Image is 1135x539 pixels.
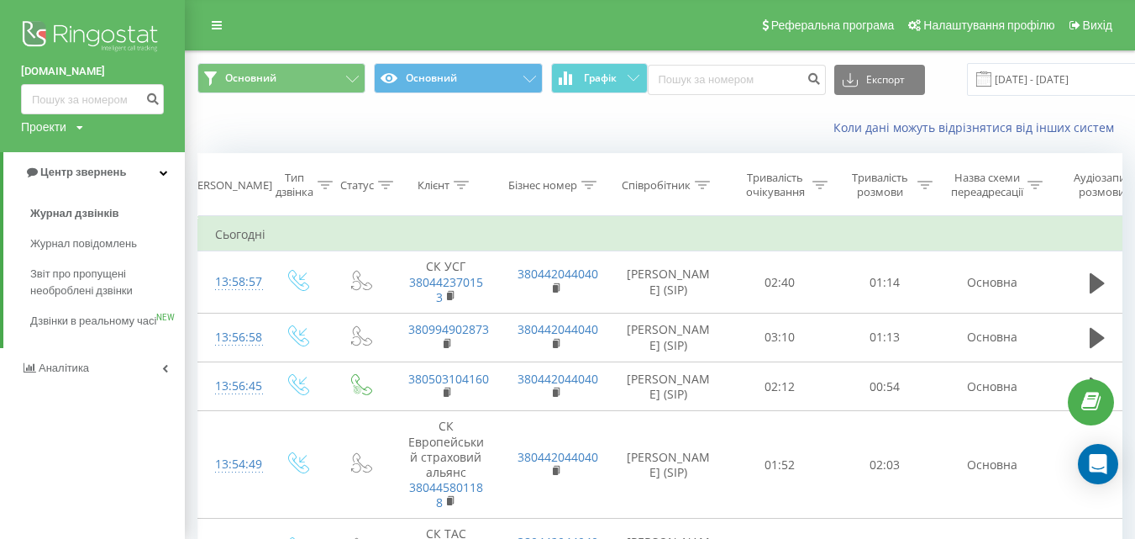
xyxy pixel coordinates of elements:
[30,313,156,330] span: Дзвінки в реальному часі
[30,229,185,259] a: Журнал повідомлень
[923,18,1054,32] span: Налаштування профілю
[584,72,617,84] span: Графік
[833,362,938,411] td: 00:54
[340,178,374,193] div: Статус
[21,119,66,135] div: Проекти
[225,71,276,85] span: Основний
[30,259,185,306] a: Звіт про пропущені необроблені дзвінки
[1083,18,1112,32] span: Вихід
[610,362,728,411] td: [PERSON_NAME] (SIP)
[771,18,895,32] span: Реферальна програма
[21,84,164,114] input: Пошук за номером
[938,411,1047,519] td: Основна
[622,178,691,193] div: Співробітник
[1078,444,1118,484] div: Open Intercom Messenger
[648,65,826,95] input: Пошук за номером
[21,63,164,80] a: [DOMAIN_NAME]
[30,198,185,229] a: Журнал дзвінків
[728,313,833,362] td: 03:10
[409,274,483,305] a: 380442370153
[728,362,833,411] td: 02:12
[418,178,449,193] div: Клієнт
[728,251,833,314] td: 02:40
[834,65,925,95] button: Експорт
[551,63,648,93] button: Графік
[938,313,1047,362] td: Основна
[215,321,249,354] div: 13:56:58
[518,321,598,337] a: 380442044040
[215,266,249,299] div: 13:58:57
[391,251,501,314] td: СК УСГ
[833,251,938,314] td: 01:14
[408,371,489,387] a: 380503104160
[30,235,137,252] span: Журнал повідомлень
[518,449,598,465] a: 380442044040
[30,306,185,336] a: Дзвінки в реальному часіNEW
[518,371,598,387] a: 380442044040
[508,178,577,193] div: Бізнес номер
[610,411,728,519] td: [PERSON_NAME] (SIP)
[409,479,483,510] a: 380445801188
[39,362,89,374] span: Аналiтика
[30,266,176,299] span: Звіт про пропущені необроблені дзвінки
[847,171,913,199] div: Тривалість розмови
[833,411,938,519] td: 02:03
[40,166,126,178] span: Центр звернень
[728,411,833,519] td: 01:52
[742,171,808,199] div: Тривалість очікування
[374,63,542,93] button: Основний
[833,119,1122,135] a: Коли дані можуть відрізнятися вiд інших систем
[187,178,272,193] div: [PERSON_NAME]
[938,251,1047,314] td: Основна
[610,313,728,362] td: [PERSON_NAME] (SIP)
[951,171,1023,199] div: Назва схеми переадресації
[518,266,598,282] a: 380442044040
[30,205,119,222] span: Журнал дзвінків
[21,17,164,59] img: Ringostat logo
[215,448,249,481] div: 13:54:49
[938,362,1047,411] td: Основна
[3,152,185,193] a: Центр звернень
[391,411,501,519] td: СК Европейський страховий альянс
[197,63,365,93] button: Основний
[408,321,489,337] a: 380994902873
[610,251,728,314] td: [PERSON_NAME] (SIP)
[276,171,313,199] div: Тип дзвінка
[833,313,938,362] td: 01:13
[215,370,249,403] div: 13:56:45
